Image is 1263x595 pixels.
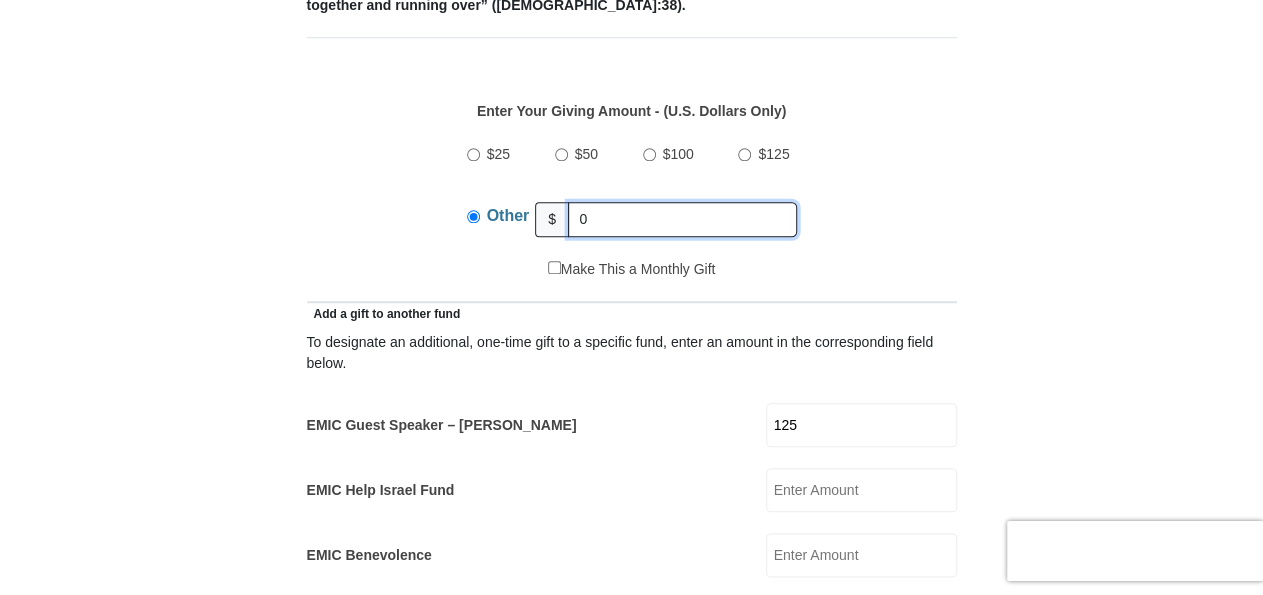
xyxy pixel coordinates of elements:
[766,533,957,577] input: Enter Amount
[548,261,561,274] input: Make This a Monthly Gift
[766,468,957,512] input: Enter Amount
[307,480,455,501] label: EMIC Help Israel Fund
[307,415,577,436] label: EMIC Guest Speaker – [PERSON_NAME]
[568,202,797,237] input: Other Amount
[487,207,530,224] span: Other
[663,146,694,162] span: $100
[548,259,716,280] label: Make This a Monthly Gift
[766,403,957,447] input: Enter Amount
[1007,521,1263,581] iframe: reCAPTCHA
[487,146,510,162] span: $25
[307,307,461,321] span: Add a gift to another fund
[307,545,432,566] label: EMIC Benevolence
[758,146,789,162] span: $125
[477,103,786,119] strong: Enter Your Giving Amount - (U.S. Dollars Only)
[535,202,569,237] span: $
[307,332,957,374] div: To designate an additional, one-time gift to a specific fund, enter an amount in the correspondin...
[575,146,598,162] span: $50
